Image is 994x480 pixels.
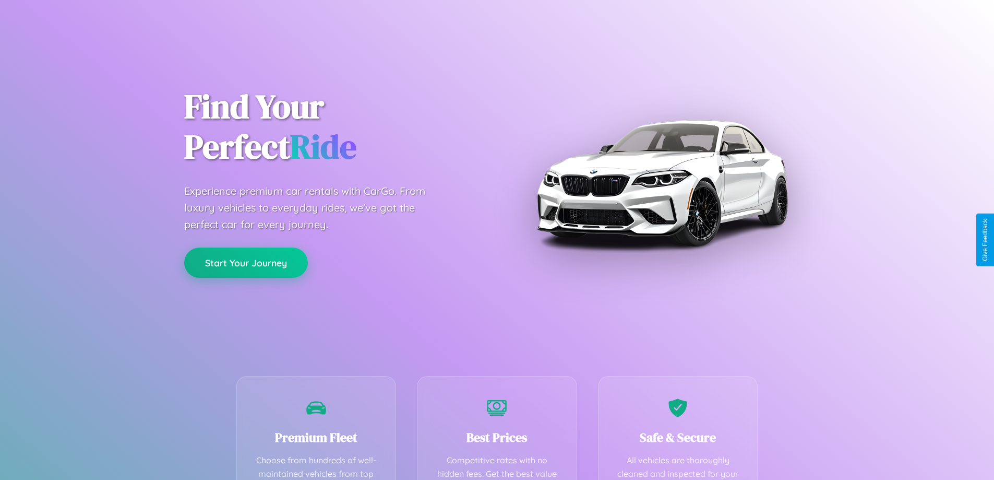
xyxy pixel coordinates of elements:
p: Experience premium car rentals with CarGo. From luxury vehicles to everyday rides, we've got the ... [184,183,445,233]
h3: Premium Fleet [253,429,380,446]
h3: Best Prices [433,429,561,446]
img: Premium BMW car rental vehicle [531,52,792,313]
h3: Safe & Secure [614,429,742,446]
h1: Find Your Perfect [184,87,482,167]
div: Give Feedback [981,219,989,261]
span: Ride [290,124,356,169]
button: Start Your Journey [184,248,308,278]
